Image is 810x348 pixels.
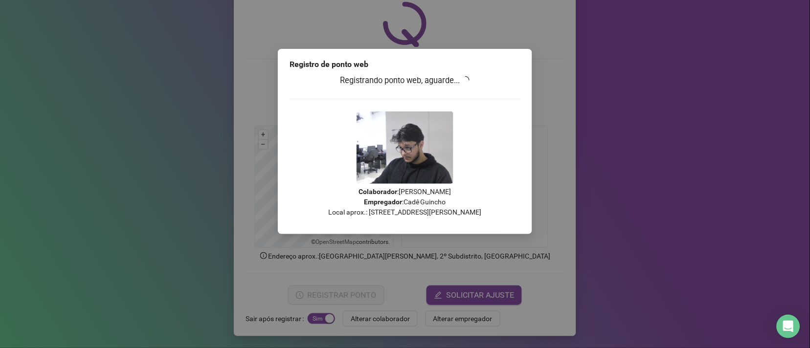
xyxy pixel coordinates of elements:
span: loading [462,76,470,84]
p: : [PERSON_NAME] : Cadê Guincho Local aprox.: [STREET_ADDRESS][PERSON_NAME] [290,187,520,217]
strong: Colaborador [359,188,398,196]
img: 2Q== [357,111,453,184]
div: Registro de ponto web [290,59,520,70]
strong: Empregador [364,198,402,206]
h3: Registrando ponto web, aguarde... [290,74,520,87]
div: Open Intercom Messenger [777,315,800,338]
